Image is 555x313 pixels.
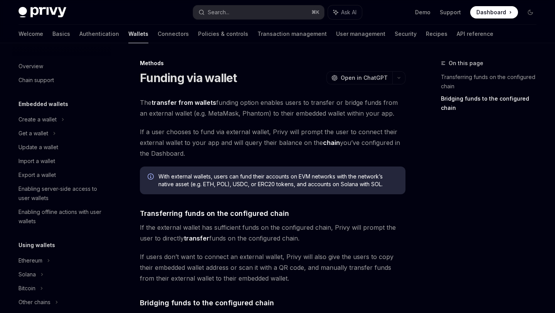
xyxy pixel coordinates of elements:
[140,97,405,119] span: The funding option enables users to transfer or bridge funds from an external wallet (e.g. MetaMa...
[18,62,43,71] div: Overview
[395,25,417,43] a: Security
[208,8,229,17] div: Search...
[12,59,111,73] a: Overview
[336,25,385,43] a: User management
[328,5,362,19] button: Ask AI
[140,298,274,308] span: Bridging funds to the configured chain
[257,25,327,43] a: Transaction management
[441,93,543,114] a: Bridging funds to the configured chain
[12,73,111,87] a: Chain support
[18,207,106,226] div: Enabling offline actions with user wallets
[128,25,148,43] a: Wallets
[18,115,57,124] div: Create a wallet
[12,182,111,205] a: Enabling server-side access to user wallets
[18,170,56,180] div: Export a wallet
[148,173,155,181] svg: Info
[151,99,216,106] strong: transfer from wallets
[18,99,68,109] h5: Embedded wallets
[415,8,431,16] a: Demo
[158,173,398,188] span: With external wallets, users can fund their accounts on EVM networks with the network’s native as...
[79,25,119,43] a: Authentication
[440,8,461,16] a: Support
[476,8,506,16] span: Dashboard
[193,5,324,19] button: Search...⌘K
[311,9,320,15] span: ⌘ K
[158,25,189,43] a: Connectors
[18,270,36,279] div: Solana
[341,8,357,16] span: Ask AI
[18,7,66,18] img: dark logo
[12,168,111,182] a: Export a wallet
[140,126,405,159] span: If a user chooses to fund via external wallet, Privy will prompt the user to connect their extern...
[426,25,447,43] a: Recipes
[18,143,58,152] div: Update a wallet
[18,298,50,307] div: Other chains
[524,6,536,19] button: Toggle dark mode
[18,25,43,43] a: Welcome
[12,140,111,154] a: Update a wallet
[18,184,106,203] div: Enabling server-side access to user wallets
[12,154,111,168] a: Import a wallet
[457,25,493,43] a: API reference
[323,139,340,147] a: chain
[12,205,111,228] a: Enabling offline actions with user wallets
[140,222,405,244] span: If the external wallet has sufficient funds on the configured chain, Privy will prompt the user t...
[18,241,55,250] h5: Using wallets
[140,251,405,284] span: If users don’t want to connect an external wallet, Privy will also give the users to copy their e...
[470,6,518,19] a: Dashboard
[326,71,392,84] button: Open in ChatGPT
[140,59,405,67] div: Methods
[140,208,289,219] span: Transferring funds on the configured chain
[18,129,48,138] div: Get a wallet
[140,71,237,85] h1: Funding via wallet
[18,156,55,166] div: Import a wallet
[341,74,388,82] span: Open in ChatGPT
[52,25,70,43] a: Basics
[18,76,54,85] div: Chain support
[18,256,42,265] div: Ethereum
[441,71,543,93] a: Transferring funds on the configured chain
[184,234,209,242] strong: transfer
[18,284,35,293] div: Bitcoin
[198,25,248,43] a: Policies & controls
[449,59,483,68] span: On this page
